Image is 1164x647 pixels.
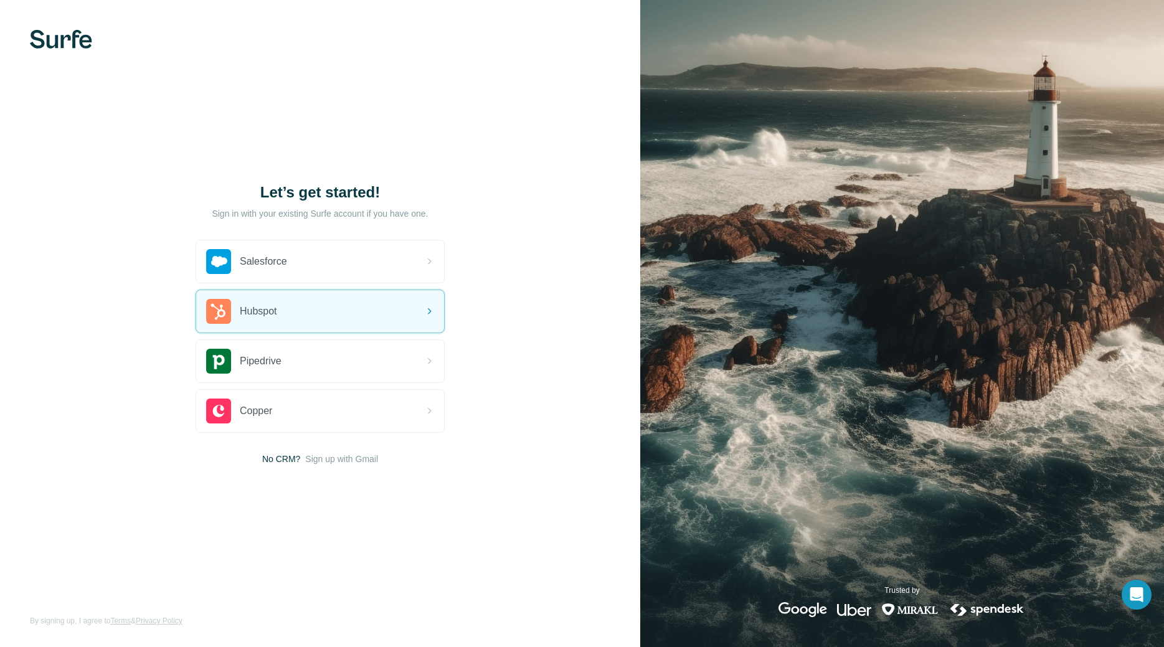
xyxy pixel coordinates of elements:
img: spendesk's logo [949,602,1026,617]
span: Hubspot [240,304,277,319]
button: Sign up with Gmail [305,453,378,465]
img: Surfe's logo [30,30,92,49]
img: copper's logo [206,399,231,423]
img: google's logo [778,602,827,617]
img: pipedrive's logo [206,349,231,374]
span: By signing up, I agree to & [30,615,182,626]
h1: Let’s get started! [196,182,445,202]
span: Salesforce [240,254,287,269]
img: salesforce's logo [206,249,231,274]
span: Copper [240,404,272,418]
span: Pipedrive [240,354,282,369]
a: Terms [110,616,131,625]
img: mirakl's logo [881,602,939,617]
p: Sign in with your existing Surfe account if you have one. [212,207,428,220]
p: Trusted by [884,585,919,596]
a: Privacy Policy [136,616,182,625]
span: No CRM? [262,453,300,465]
img: hubspot's logo [206,299,231,324]
div: Open Intercom Messenger [1122,580,1152,610]
img: uber's logo [837,602,871,617]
